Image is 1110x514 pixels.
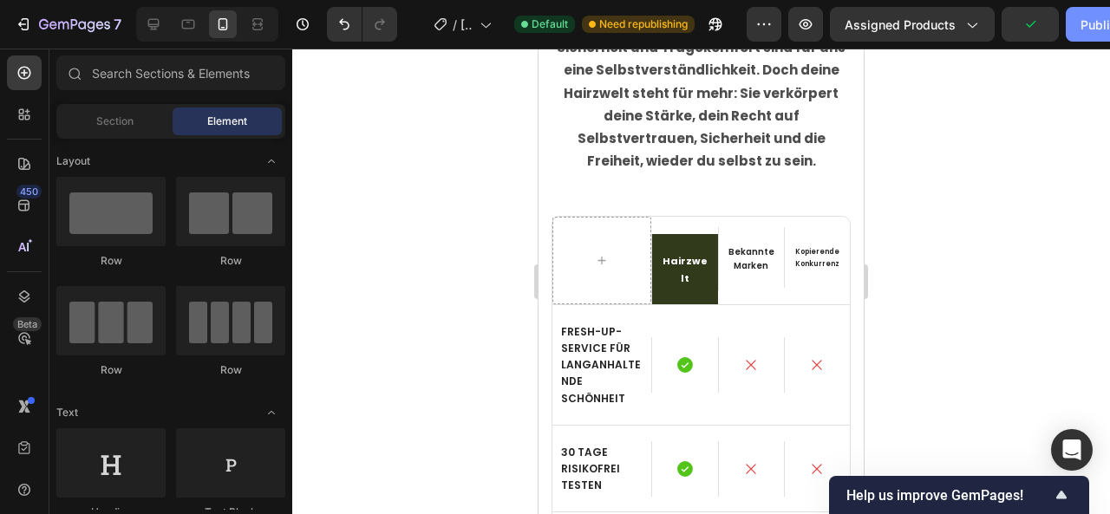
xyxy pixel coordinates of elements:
[114,14,121,35] p: 7
[207,114,247,129] span: Element
[56,153,90,169] span: Layout
[176,362,285,378] div: Row
[460,16,473,34] span: [PERSON_NAME] Caramel Front
[845,16,956,34] span: Assigned Products
[846,487,1051,504] span: Help us improve GemPages!
[96,114,134,129] span: Section
[539,49,864,514] iframe: Design area
[599,16,688,32] span: Need republishing
[258,399,285,426] span: Toggle open
[453,16,457,34] span: /
[13,317,42,331] div: Beta
[327,7,397,42] div: Undo/Redo
[846,485,1072,505] button: Show survey - Help us improve GemPages!
[56,362,166,378] div: Row
[1051,429,1093,471] div: Open Intercom Messenger
[258,147,285,175] span: Toggle open
[176,253,285,269] div: Row
[532,16,568,32] span: Default
[56,253,166,269] div: Row
[56,405,78,420] span: Text
[7,7,129,42] button: 7
[56,55,285,90] input: Search Sections & Elements
[830,7,995,42] button: Assigned Products
[16,185,42,198] div: 450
